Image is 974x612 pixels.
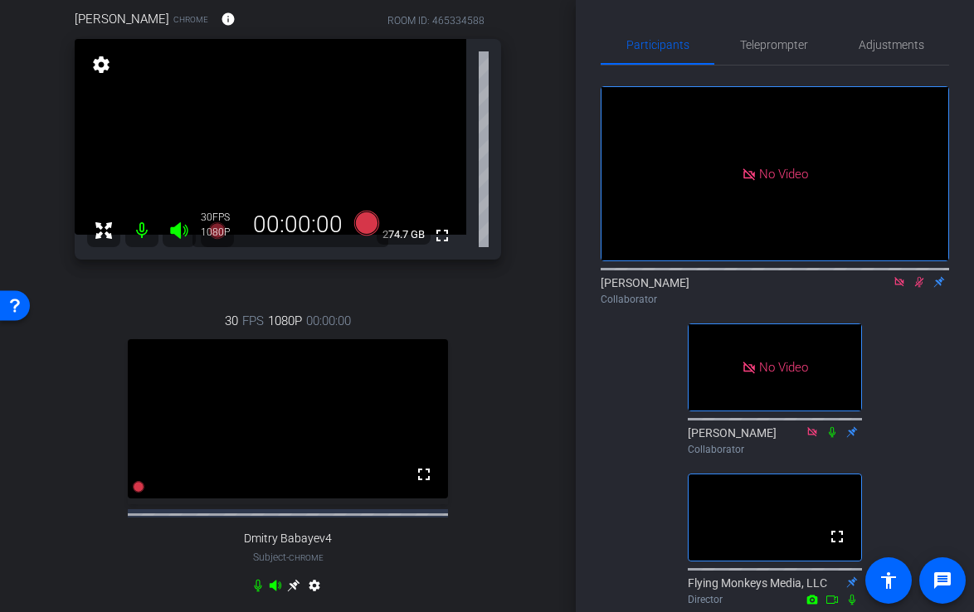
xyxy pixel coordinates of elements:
[221,12,236,27] mat-icon: info
[253,550,324,565] span: Subject
[173,13,208,26] span: Chrome
[75,10,169,28] span: [PERSON_NAME]
[759,166,808,181] span: No Video
[933,571,952,590] mat-icon: message
[90,55,113,75] mat-icon: settings
[244,532,332,546] span: Dmitry Babayev4
[740,39,808,51] span: Teleprompter
[306,312,351,330] span: 00:00:00
[879,571,899,590] mat-icon: accessibility
[268,312,302,330] span: 1080P
[377,225,431,245] span: 274.7 GB
[432,226,452,245] mat-icon: fullscreen
[688,592,862,607] div: Director
[387,13,485,28] div: ROOM ID: 465334588
[201,211,242,224] div: 30
[304,579,324,599] mat-icon: settings
[688,425,862,457] div: [PERSON_NAME]
[201,226,242,239] div: 1080P
[242,312,264,330] span: FPS
[225,312,238,330] span: 30
[759,360,808,375] span: No Video
[688,442,862,457] div: Collaborator
[601,274,949,307] div: [PERSON_NAME]
[414,464,434,484] mat-icon: fullscreen
[601,292,949,307] div: Collaborator
[688,575,862,607] div: Flying Monkeys Media, LLC
[286,551,289,563] span: -
[242,211,353,239] div: 00:00:00
[289,553,324,562] span: Chrome
[212,211,230,223] span: FPS
[626,39,689,51] span: Participants
[827,527,847,546] mat-icon: fullscreen
[859,39,924,51] span: Adjustments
